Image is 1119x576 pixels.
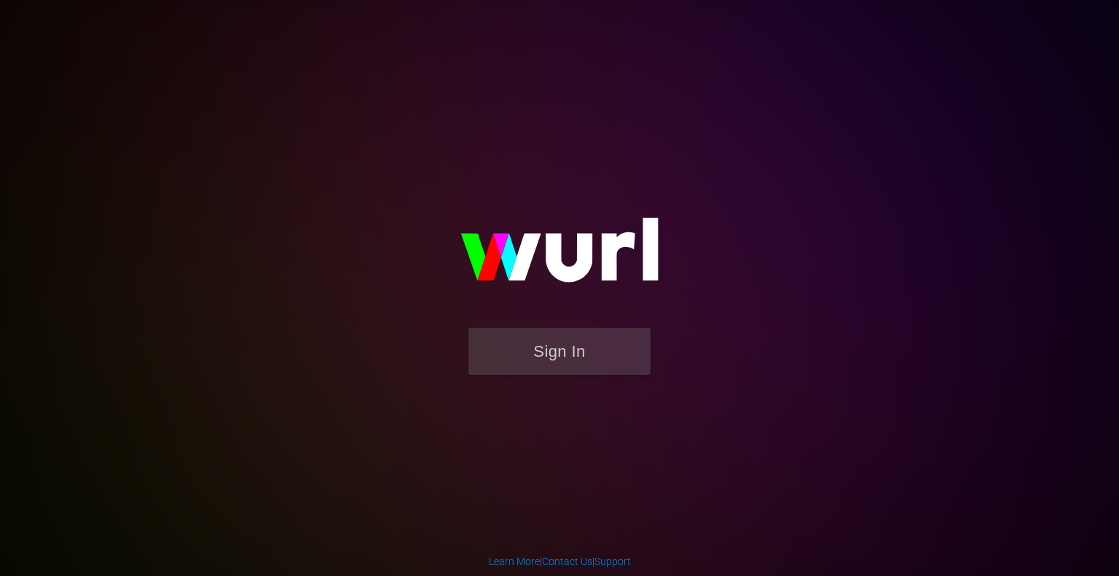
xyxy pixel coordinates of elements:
[489,556,540,567] a: Learn More
[542,556,592,567] a: Contact Us
[594,556,631,567] a: Support
[489,554,631,569] div: | |
[414,186,705,328] img: wurl-logo-on-black-223613ac3d8ba8fe6dc639794a292ebdb59501304c7dfd60c99c58986ef67473.svg
[468,328,651,375] button: Sign In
